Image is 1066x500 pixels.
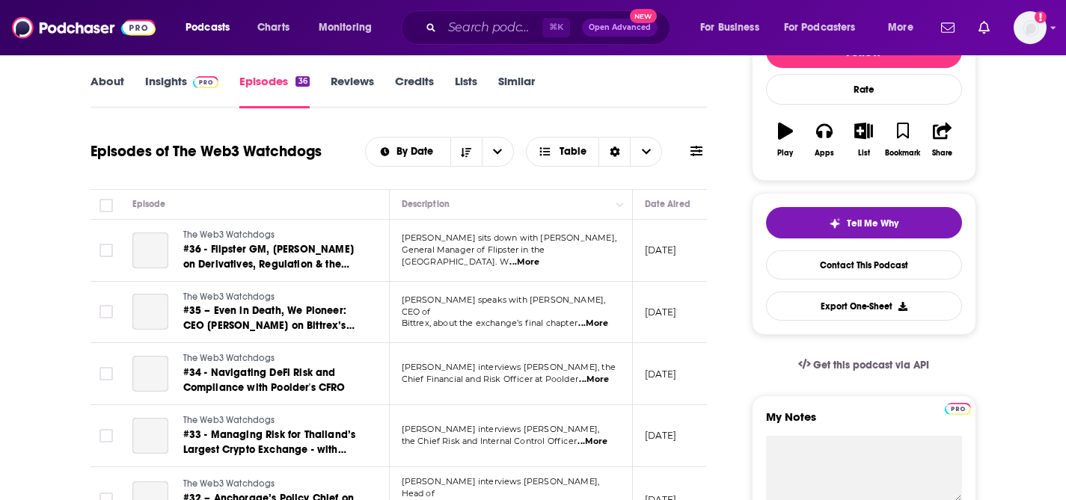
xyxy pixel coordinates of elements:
[700,17,759,38] span: For Business
[365,137,514,167] h2: Choose List sort
[366,146,450,157] button: open menu
[645,429,677,442] p: [DATE]
[777,149,793,158] div: Play
[99,429,113,442] span: Toggle select row
[257,17,290,38] span: Charts
[578,436,607,448] span: ...More
[183,303,363,333] a: #35 – Even in Death, We Pioneer: CEO [PERSON_NAME] on Bittrex’s Final Chapter
[922,113,961,167] button: Share
[509,256,539,268] span: ...More
[402,244,545,267] span: General Manager of Flipster in the [GEOGRAPHIC_DATA]. W
[395,74,434,108] a: Credits
[402,318,578,328] span: Bittrex, about the exchange’s final chapter
[183,353,275,363] span: The Web3 Watchdogs
[91,142,322,161] h1: Episodes of The Web3 Watchdogs
[193,76,219,88] img: Podchaser Pro
[402,232,616,243] span: [PERSON_NAME] sits down with [PERSON_NAME],
[183,229,363,242] a: The Web3 Watchdogs
[402,436,577,446] span: the Chief Risk and Internal Control Officer
[766,410,962,436] label: My Notes
[645,244,677,256] p: [DATE]
[786,347,942,383] a: Get this podcast via API
[645,195,690,213] div: Date Aired
[1035,11,1047,23] svg: Add a profile image
[319,17,372,38] span: Monitoring
[542,18,570,37] span: ⌘ K
[883,113,922,167] button: Bookmark
[932,149,952,158] div: Share
[402,424,600,434] span: [PERSON_NAME] interviews [PERSON_NAME],
[175,16,249,40] button: open menu
[888,17,913,38] span: More
[402,374,578,384] span: Chief Financial and Risk Officer at Poolder
[186,17,230,38] span: Podcasts
[829,217,841,229] img: tell me why sparkle
[766,291,962,321] button: Export One-Sheet
[766,74,962,105] div: Rate
[972,15,996,40] a: Show notifications dropdown
[645,306,677,318] p: [DATE]
[774,16,877,40] button: open menu
[331,74,374,108] a: Reviews
[766,250,962,280] a: Contact This Podcast
[402,362,616,372] span: [PERSON_NAME] interviews [PERSON_NAME], the
[766,113,805,167] button: Play
[183,428,363,457] a: #33 - Managing Risk for Thailand’s Largest Crypto Exchange - with Bitkub CRO
[611,196,629,214] button: Column Actions
[630,9,657,23] span: New
[99,367,113,380] span: Toggle select row
[560,146,586,157] span: Table
[579,374,609,386] span: ...More
[183,478,275,489] span: The Web3 Watchdogs
[308,16,391,40] button: open menu
[847,217,898,229] span: Tell Me Why
[885,149,920,158] div: Bookmark
[183,291,363,304] a: The Web3 Watchdogs
[442,16,542,40] input: Search podcasts, credits, & more...
[183,243,354,286] span: #36 - Flipster GM, [PERSON_NAME] on Derivatives, Regulation & the UAE Advantage
[526,137,663,167] button: Choose View
[589,24,651,31] span: Open Advanced
[183,414,363,428] a: The Web3 Watchdogs
[12,13,156,42] img: Podchaser - Follow, Share and Rate Podcasts
[248,16,298,40] a: Charts
[183,415,275,425] span: The Web3 Watchdogs
[132,195,166,213] div: Episode
[690,16,778,40] button: open menu
[578,318,608,330] span: ...More
[455,74,477,108] a: Lists
[784,17,856,38] span: For Podcasters
[1014,11,1047,44] button: Show profile menu
[805,113,844,167] button: Apps
[183,365,363,395] a: #34 - Navigating DeFi Risk and Compliance with Poolder's CFRO
[183,229,275,240] span: The Web3 Watchdogs
[99,305,113,318] span: Toggle select row
[183,291,275,302] span: The Web3 Watchdogs
[482,138,513,166] button: open menu
[877,16,932,40] button: open menu
[183,304,355,347] span: #35 – Even in Death, We Pioneer: CEO [PERSON_NAME] on Bittrex’s Final Chapter
[239,74,309,108] a: Episodes36
[598,138,630,166] div: Sort Direction
[99,244,113,257] span: Toggle select row
[645,368,677,380] p: [DATE]
[183,242,363,272] a: #36 - Flipster GM, [PERSON_NAME] on Derivatives, Regulation & the UAE Advantage
[415,10,684,45] div: Search podcasts, credits, & more...
[295,76,309,87] div: 36
[183,352,363,365] a: The Web3 Watchdogs
[145,74,219,108] a: InsightsPodchaser Pro
[183,478,363,491] a: The Web3 Watchdogs
[91,74,124,108] a: About
[450,138,482,166] button: Sort Direction
[815,149,834,158] div: Apps
[183,366,346,394] span: #34 - Navigating DeFi Risk and Compliance with Poolder's CFRO
[396,146,438,157] span: By Date
[844,113,883,167] button: List
[813,359,929,371] span: Get this podcast via API
[945,403,971,415] img: Podchaser Pro
[402,195,450,213] div: Description
[498,74,535,108] a: Similar
[582,19,658,37] button: Open AdvancedNew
